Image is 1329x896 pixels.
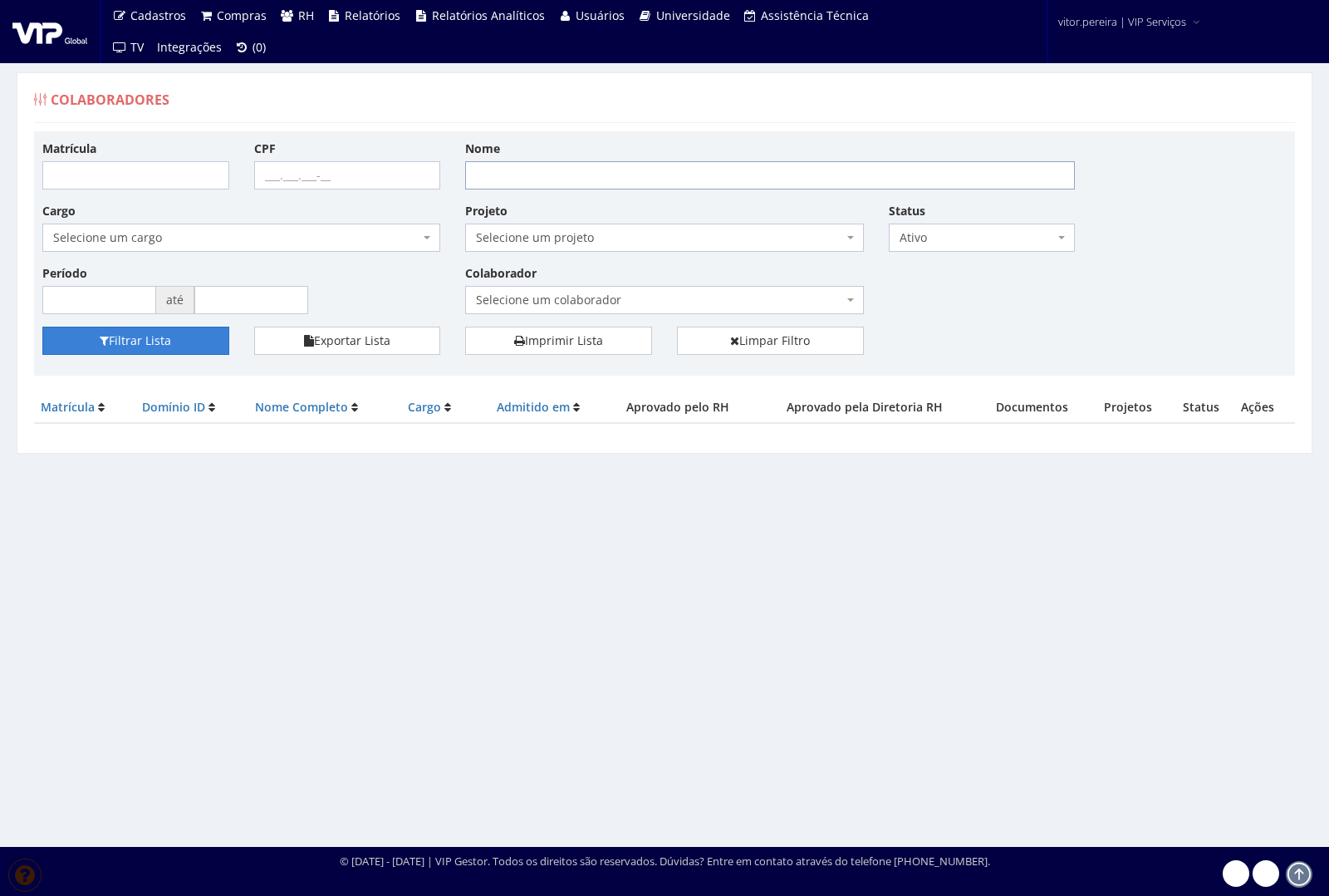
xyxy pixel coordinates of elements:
[476,229,842,246] span: Selecione um projeto
[42,265,87,282] label: Período
[254,140,276,157] label: CPF
[51,91,169,109] span: Colaboradores
[253,39,266,55] span: (0)
[254,161,441,190] input: ___.___.___-__
[976,392,1088,423] th: Documentos
[465,203,508,219] label: Projeto
[42,140,96,157] label: Matrícula
[753,392,975,423] th: Aprovado pela Diretoria RH
[42,224,440,252] span: Selecione um cargo
[345,7,400,23] span: Relatórios
[889,224,1076,252] span: Ativo
[465,327,652,355] a: Imprimir Lista
[465,140,500,157] label: Nome
[42,327,229,355] button: Filtrar Lista
[601,392,754,423] th: Aprovado pelo RH
[254,327,441,355] button: Exportar Lista
[408,399,441,415] a: Cargo
[1169,392,1234,423] th: Status
[53,229,419,246] span: Selecione um cargo
[900,229,1055,246] span: Ativo
[255,399,348,415] a: Nome Completo
[889,203,925,219] label: Status
[465,265,537,282] label: Colaborador
[142,399,205,415] a: Domínio ID
[497,399,570,415] a: Admitido em
[576,7,625,23] span: Usuários
[761,7,869,23] span: Assistência Técnica
[157,39,222,55] span: Integrações
[150,32,228,63] a: Integrações
[1234,392,1296,423] th: Ações
[41,399,95,415] a: Matrícula
[465,224,863,252] span: Selecione um projeto
[298,7,314,23] span: RH
[677,327,864,355] a: Limpar Filtro
[1088,392,1169,423] th: Projetos
[340,854,990,869] div: © [DATE] - [DATE] | VIP Gestor. Todos os direitos são reservados. Dúvidas? Entre em contato atrav...
[156,286,194,314] span: até
[1058,13,1186,30] span: vitor.pereira | VIP Serviços
[465,286,863,314] span: Selecione um colaborador
[217,7,267,23] span: Compras
[476,292,842,308] span: Selecione um colaborador
[228,32,273,63] a: (0)
[130,39,144,55] span: TV
[105,32,150,63] a: TV
[656,7,730,23] span: Universidade
[130,7,186,23] span: Cadastros
[432,7,545,23] span: Relatórios Analíticos
[12,19,87,44] img: logo
[42,203,76,219] label: Cargo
